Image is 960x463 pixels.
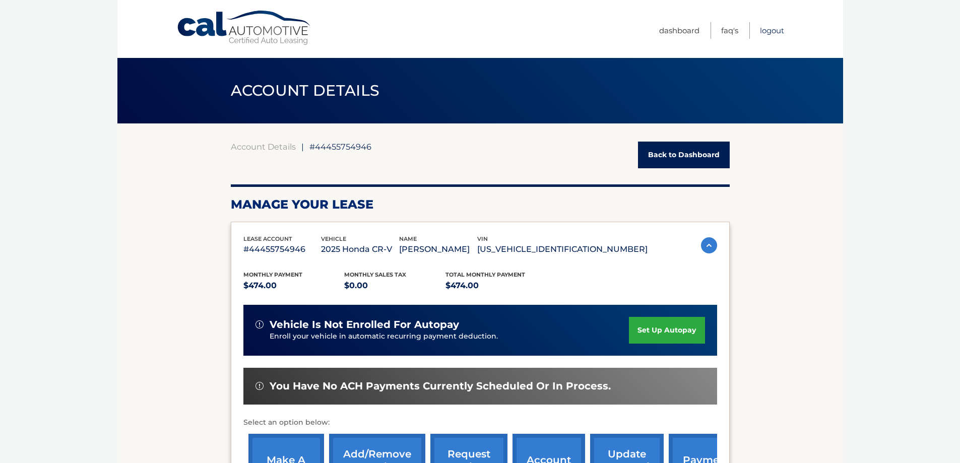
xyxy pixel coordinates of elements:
p: $0.00 [344,279,445,293]
span: vehicle [321,235,346,242]
span: You have no ACH payments currently scheduled or in process. [270,380,611,392]
span: vin [477,235,488,242]
span: lease account [243,235,292,242]
a: FAQ's [721,22,738,39]
span: #44455754946 [309,142,371,152]
span: | [301,142,304,152]
span: Monthly Payment [243,271,302,278]
p: Select an option below: [243,417,717,429]
a: set up autopay [629,317,705,344]
p: 2025 Honda CR-V [321,242,399,256]
span: vehicle is not enrolled for autopay [270,318,459,331]
img: alert-white.svg [255,320,264,328]
a: Back to Dashboard [638,142,730,168]
a: Dashboard [659,22,699,39]
p: $474.00 [445,279,547,293]
span: name [399,235,417,242]
p: Enroll your vehicle in automatic recurring payment deduction. [270,331,629,342]
p: #44455754946 [243,242,322,256]
a: Cal Automotive [176,10,312,46]
img: accordion-active.svg [701,237,717,253]
span: Total Monthly Payment [445,271,525,278]
a: Logout [760,22,784,39]
a: Account Details [231,142,296,152]
img: alert-white.svg [255,382,264,390]
p: $474.00 [243,279,345,293]
span: Monthly sales Tax [344,271,406,278]
h2: Manage Your Lease [231,197,730,212]
p: [US_VEHICLE_IDENTIFICATION_NUMBER] [477,242,648,256]
p: [PERSON_NAME] [399,242,477,256]
span: ACCOUNT DETAILS [231,81,380,100]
